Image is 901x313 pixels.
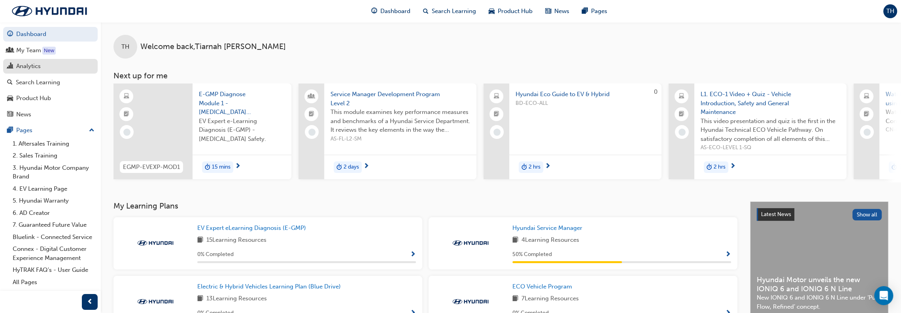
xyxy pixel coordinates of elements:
[365,3,417,19] a: guage-iconDashboard
[757,293,882,311] span: New IONIQ 6 and IONIQ 6 N Line under ‘Pure Flow, Refined’ concept.
[9,150,98,162] a: 2. Sales Training
[16,94,51,103] div: Product Hub
[545,6,551,16] span: news-icon
[9,264,98,276] a: HyTRAK FAQ's - User Guide
[336,162,342,173] span: duration-icon
[512,283,572,290] span: ECO Vehicle Program
[3,43,98,58] a: My Team
[864,109,869,120] span: booktick-icon
[9,183,98,195] a: 4. EV Learning Page
[3,59,98,74] a: Analytics
[669,83,846,179] a: L1. ECO-1 Video + Quiz - Vehicle Introduction, Safety and General MaintenanceThis video presentat...
[3,75,98,90] a: Search Learning
[309,91,314,102] span: people-icon
[16,110,31,119] div: News
[199,90,285,117] span: E-GMP Diagnose Module 1 - [MEDICAL_DATA] Safety
[521,162,527,173] span: duration-icon
[7,111,13,118] span: news-icon
[494,109,499,120] span: booktick-icon
[42,47,56,55] div: Tooltip anchor
[410,250,416,260] button: Show Progress
[212,163,230,172] span: 15 mins
[494,91,499,102] span: laptop-icon
[380,7,410,16] span: Dashboard
[493,129,501,136] span: learningRecordVerb_NONE-icon
[16,62,41,71] div: Analytics
[363,163,369,170] span: next-icon
[89,125,94,136] span: up-icon
[886,7,894,16] span: TH
[308,129,315,136] span: learningRecordVerb_NONE-icon
[516,90,655,99] span: Hyundai Eco Guide to EV & Hybrid
[864,91,869,102] span: laptop-icon
[3,27,98,42] a: Dashboard
[892,162,897,173] span: duration-icon
[701,117,840,144] span: This video presentation and quiz is the first in the Hyundai Technical ECO Vehicle Pathway. On sa...
[883,4,897,18] button: TH
[725,250,731,260] button: Show Progress
[701,90,840,117] span: L1. ECO-1 Video + Quiz - Vehicle Introduction, Safety and General Maintenance
[4,3,95,19] a: Trak
[344,163,359,172] span: 2 days
[197,235,203,245] span: book-icon
[199,117,285,144] span: EV Expert e-Learning Diagnosis (E-GMP) - [MEDICAL_DATA] Safety.
[654,88,657,95] span: 0
[3,123,98,138] button: Pages
[449,239,492,247] img: Trak
[309,109,314,120] span: booktick-icon
[730,163,736,170] span: next-icon
[852,209,882,220] button: Show all
[235,163,241,170] span: next-icon
[7,47,13,54] span: people-icon
[197,294,203,304] span: book-icon
[410,251,416,258] span: Show Progress
[3,107,98,122] a: News
[678,129,686,136] span: learningRecordVerb_NONE-icon
[757,208,882,221] a: Latest NewsShow all
[529,163,540,172] span: 2 hrs
[679,91,684,102] span: laptop-icon
[331,108,470,135] span: This module examines key performance measures and benchmarks of a Hyundai Service Department. It ...
[539,3,576,19] a: news-iconNews
[521,235,579,245] span: 4 Learning Resources
[197,250,234,259] span: 0 % Completed
[714,163,725,172] span: 2 hrs
[521,294,579,304] span: 7 Learning Resources
[9,276,98,288] a: All Pages
[298,83,476,179] a: Service Manager Development Program Level 2This module examines key performance measures and benc...
[205,162,210,173] span: duration-icon
[197,283,341,290] span: Electric & Hybrid Vehicles Learning Plan (Blue Drive)
[3,91,98,106] a: Product Hub
[121,42,129,51] span: TH
[16,46,41,55] div: My Team
[482,3,539,19] a: car-iconProduct Hub
[7,63,13,70] span: chart-icon
[206,294,267,304] span: 13 Learning Resources
[489,6,495,16] span: car-icon
[874,286,893,305] div: Open Intercom Messenger
[7,31,13,38] span: guage-icon
[123,129,130,136] span: learningRecordVerb_NONE-icon
[9,207,98,219] a: 6. AD Creator
[87,297,93,307] span: prev-icon
[757,275,882,293] span: Hyundai Motor unveils the new IONIQ 6 and IONIQ 6 N Line
[197,224,309,233] a: EV Expert eLearning Diagnosis (E-GMP)
[7,127,13,134] span: pages-icon
[423,6,429,16] span: search-icon
[101,71,901,80] h3: Next up for me
[863,129,871,136] span: learningRecordVerb_NONE-icon
[9,138,98,150] a: 1. Aftersales Training
[512,235,518,245] span: book-icon
[701,143,840,152] span: AS-ECO-LEVEL 1-SQ
[417,3,482,19] a: search-iconSearch Learning
[591,7,607,16] span: Pages
[140,42,286,51] span: Welcome back , Tiarnah [PERSON_NAME]
[512,282,575,291] a: ECO Vehicle Program
[498,7,533,16] span: Product Hub
[134,239,177,247] img: Trak
[582,6,588,16] span: pages-icon
[113,83,291,179] a: EGMP-EVEXP-MOD1E-GMP Diagnose Module 1 - [MEDICAL_DATA] SafetyEV Expert e-Learning Diagnosis (E-G...
[545,163,551,170] span: next-icon
[576,3,614,19] a: pages-iconPages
